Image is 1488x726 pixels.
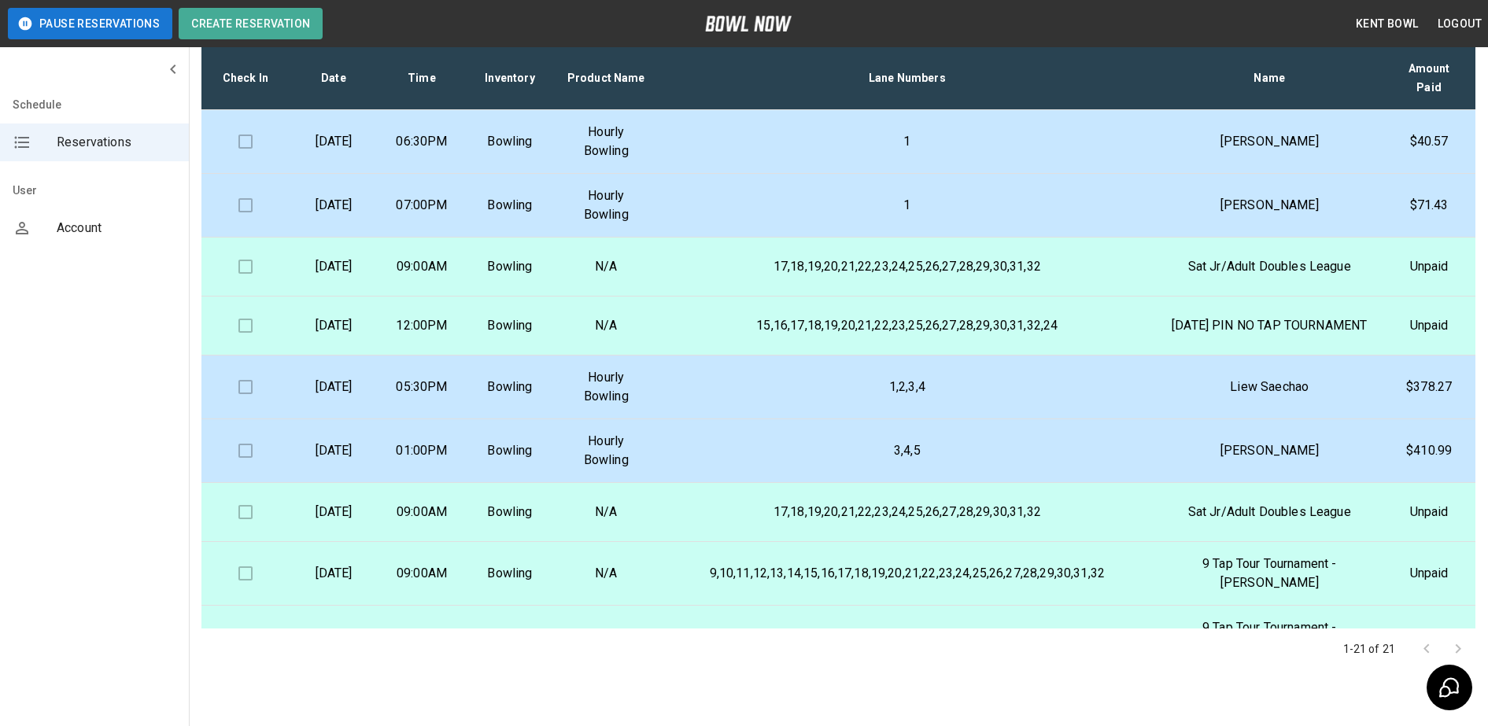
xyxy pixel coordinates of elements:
th: Product Name [554,46,658,110]
p: 07:00PM [390,196,453,215]
p: Sat Jr/Adult Doubles League [1169,257,1370,276]
th: Lane Numbers [658,46,1156,110]
p: Bowling [478,316,541,335]
p: 1 [670,196,1143,215]
p: N/A [567,564,645,583]
p: 9,10,11,12,13,14,15,16,17,18,19,20,21,22,23,24,25,26,27,28,29,30,31,32 [670,628,1143,647]
p: [DATE] [302,441,365,460]
p: Hourly Bowling [567,432,645,470]
span: Reservations [57,133,176,152]
p: $40.57 [1395,132,1463,151]
p: [PERSON_NAME] [1169,132,1370,151]
p: N/A [567,316,645,335]
p: 05:30PM [390,378,453,396]
p: 12:30PM [390,628,453,647]
p: 9 Tap Tour Tournament - [PERSON_NAME] [1169,618,1370,656]
p: Unpaid [1395,564,1463,583]
p: [DATE] [302,196,365,215]
span: Account [57,219,176,238]
p: Unpaid [1395,628,1463,647]
p: 1 [670,132,1143,151]
p: 15,16,17,18,19,20,21,22,23,25,26,27,28,29,30,31,32,24 [670,316,1143,335]
th: Name [1156,46,1383,110]
p: Unpaid [1395,503,1463,521]
p: Bowling [478,564,541,583]
p: 1,2,3,4 [670,378,1143,396]
p: 09:00AM [390,503,453,521]
p: Liew Saechao [1169,378,1370,396]
p: 06:30PM [390,132,453,151]
p: 17,18,19,20,21,22,23,24,25,26,27,28,29,30,31,32 [670,257,1143,276]
p: [DATE] [302,564,365,583]
p: Bowling [478,196,541,215]
p: Bowling [478,132,541,151]
p: N/A [567,257,645,276]
p: N/A [567,628,645,647]
p: Bowling [478,628,541,647]
p: [DATE] [302,316,365,335]
p: [DATE] [302,628,365,647]
p: 09:00AM [390,257,453,276]
p: $378.27 [1395,378,1463,396]
p: [DATE] [302,257,365,276]
p: 09:00AM [390,564,453,583]
p: 1-21 of 21 [1343,641,1396,657]
p: Hourly Bowling [567,186,645,224]
p: [DATE] PIN NO TAP TOURNAMENT [1169,316,1370,335]
p: Sat Jr/Adult Doubles League [1169,503,1370,521]
p: 17,18,19,20,21,22,23,24,25,26,27,28,29,30,31,32 [670,503,1143,521]
th: Amount Paid [1383,46,1475,110]
th: Time [378,46,466,110]
p: $71.43 [1395,196,1463,215]
button: Pause Reservations [8,8,172,39]
p: Bowling [478,441,541,460]
p: [DATE] [302,378,365,396]
p: [DATE] [302,503,365,521]
p: Bowling [478,257,541,276]
p: 9,10,11,12,13,14,15,16,17,18,19,20,21,22,23,24,25,26,27,28,29,30,31,32 [670,564,1143,583]
p: Bowling [478,378,541,396]
p: Unpaid [1395,316,1463,335]
p: $410.99 [1395,441,1463,460]
th: Inventory [466,46,554,110]
p: [PERSON_NAME] [1169,441,1370,460]
p: N/A [567,503,645,521]
th: Date [290,46,378,110]
p: [DATE] [302,132,365,151]
img: logo [705,16,792,31]
p: 01:00PM [390,441,453,460]
th: Check In [201,46,290,110]
p: Hourly Bowling [567,368,645,406]
p: 9 Tap Tour Tournament - [PERSON_NAME] [1169,555,1370,592]
button: Kent Bowl [1350,9,1425,39]
p: [PERSON_NAME] [1169,196,1370,215]
button: Create Reservation [179,8,323,39]
p: Hourly Bowling [567,123,645,160]
button: Logout [1431,9,1488,39]
p: Unpaid [1395,257,1463,276]
p: 12:00PM [390,316,453,335]
p: 3,4,5 [670,441,1143,460]
p: Bowling [478,503,541,521]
